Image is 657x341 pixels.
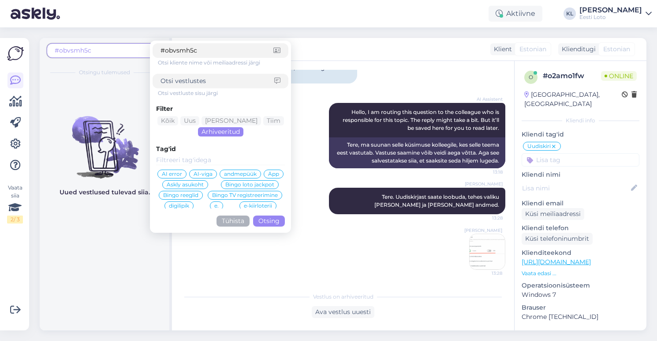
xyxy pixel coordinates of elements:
[522,290,639,299] p: Windows 7
[543,71,601,81] div: # o2amo1fw
[465,181,503,187] span: [PERSON_NAME]
[156,104,285,114] div: Filter
[158,89,288,97] div: Otsi vestluste sisu järgi
[524,90,622,109] div: [GEOGRAPHIC_DATA], [GEOGRAPHIC_DATA]
[522,208,584,220] div: Küsi meiliaadressi
[522,199,639,208] p: Kliendi email
[40,100,169,180] img: No chats
[522,258,591,266] a: [URL][DOMAIN_NAME]
[522,233,593,245] div: Küsi telefoninumbrit
[470,215,503,221] span: 13:28
[529,74,533,80] span: o
[7,45,24,62] img: Askly Logo
[157,116,178,125] div: Kõik
[490,45,512,54] div: Klient
[161,76,274,86] input: Otsi vestlustes
[603,45,630,54] span: Estonian
[470,96,503,102] span: AI Assistent
[167,182,204,187] span: Askly asukoht
[158,59,288,67] div: Otsi kliente nime või meiliaadressi järgi
[519,45,546,54] span: Estonian
[464,227,502,234] span: [PERSON_NAME]
[558,45,596,54] div: Klienditugi
[522,183,629,193] input: Lisa nimi
[343,109,500,131] span: Hello, I am routing this question to the colleague who is responsible for this topic. The reply m...
[162,171,182,177] span: AI error
[522,117,639,125] div: Kliendi info
[522,269,639,277] p: Vaata edasi ...
[7,184,23,224] div: Vaata siia
[522,248,639,258] p: Klienditeekond
[522,303,639,312] p: Brauser
[527,144,551,149] span: Uudiskiri
[579,7,652,21] a: [PERSON_NAME]Eesti Loto
[522,153,639,167] input: Lisa tag
[579,14,642,21] div: Eesti Loto
[470,169,503,175] span: 13:18
[313,293,373,301] span: Vestlus on arhiveeritud
[489,6,542,22] div: Aktiivne
[522,281,639,290] p: Operatsioonisüsteem
[60,188,150,197] p: Uued vestlused tulevad siia.
[7,216,23,224] div: 2 / 3
[169,203,189,208] span: digilipik
[601,71,637,81] span: Online
[329,137,505,168] div: Tere, ma suunan selle küsimuse kolleegile, kes selle teema eest vastutab. Vastuse saamine võib ve...
[522,224,639,233] p: Kliendi telefon
[163,193,198,198] span: Bingo reeglid
[374,193,500,208] span: Tere. Uudiskirjast saate loobuda, tehes valiku [PERSON_NAME] ja [PERSON_NAME] andmed.
[79,68,130,76] span: Otsingu tulemused
[522,312,639,322] p: Chrome [TECHNICAL_ID]
[161,46,273,55] input: Otsi kliente
[156,155,285,165] input: Filtreeri tag'idega
[469,270,502,277] span: 13:28
[470,234,505,269] img: Attachment
[579,7,642,14] div: [PERSON_NAME]
[312,306,374,318] div: Ava vestlus uuesti
[55,46,91,54] span: #obvsmh5c
[156,144,285,154] div: Tag'id
[522,170,639,179] p: Kliendi nimi
[522,130,639,139] p: Kliendi tag'id
[564,8,576,20] div: KL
